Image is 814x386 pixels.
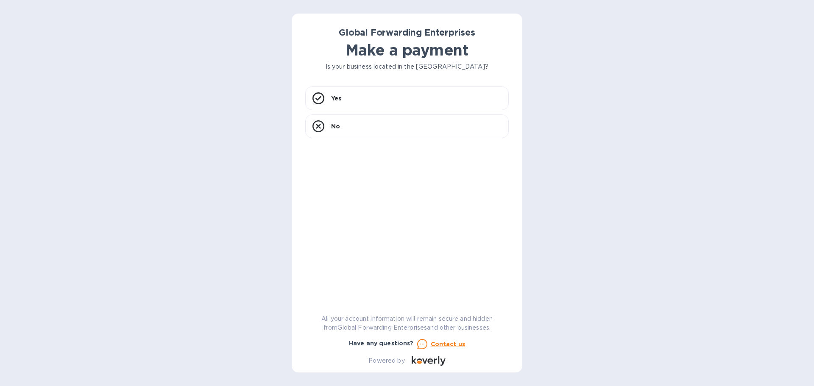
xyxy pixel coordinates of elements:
p: All your account information will remain secure and hidden from Global Forwarding Enterprises and... [305,314,509,332]
p: Powered by [368,356,404,365]
p: Yes [331,94,341,103]
p: Is your business located in the [GEOGRAPHIC_DATA]? [305,62,509,71]
b: Global Forwarding Enterprises [339,27,475,38]
u: Contact us [431,341,466,347]
b: Have any questions? [349,340,414,347]
p: No [331,122,340,131]
h1: Make a payment [305,41,509,59]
